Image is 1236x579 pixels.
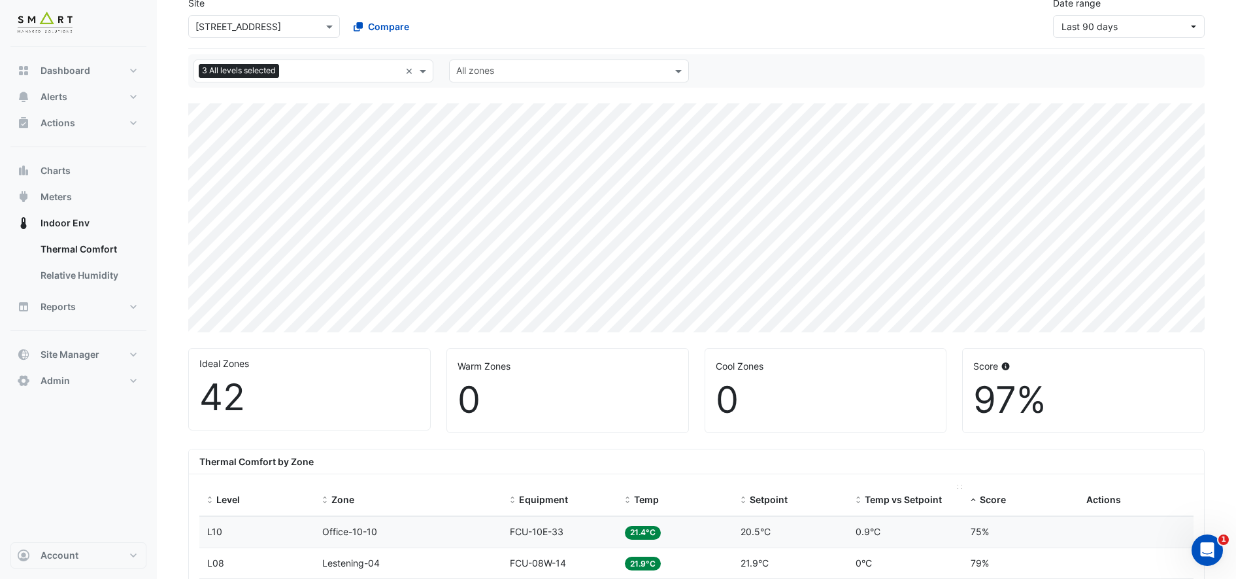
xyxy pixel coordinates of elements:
[322,526,377,537] span: Office-10-10
[199,357,420,370] div: Ideal Zones
[510,526,563,537] span: FCU-10E-33
[856,526,880,537] span: 0.9°C
[207,557,224,569] span: L08
[10,184,146,210] button: Meters
[41,300,76,313] span: Reports
[10,342,146,368] button: Site Manager
[973,378,1194,422] div: 97%
[41,217,90,230] span: Indoor Env
[973,359,1194,373] div: Score
[16,10,75,37] img: Company Logo
[625,557,661,570] span: 21.9°C
[41,90,67,103] span: Alerts
[17,164,30,177] app-icon: Charts
[716,359,936,373] div: Cool Zones
[971,557,989,569] span: 79%
[865,494,942,505] span: Temp vs Setpoint
[17,190,30,203] app-icon: Meters
[458,378,678,422] div: 0
[41,374,70,387] span: Admin
[1192,535,1223,566] iframe: Intercom live chat
[368,20,409,33] span: Compare
[716,378,936,422] div: 0
[10,210,146,236] button: Indoor Env
[856,557,872,569] span: 0°C
[207,526,222,537] span: L10
[1086,494,1121,505] span: Actions
[41,64,90,77] span: Dashboard
[17,64,30,77] app-icon: Dashboard
[345,15,418,38] button: Compare
[1218,535,1229,545] span: 1
[199,456,314,467] b: Thermal Comfort by Zone
[625,526,661,540] span: 21.4°C
[1053,15,1205,38] button: Last 90 days
[41,190,72,203] span: Meters
[17,348,30,361] app-icon: Site Manager
[10,158,146,184] button: Charts
[17,217,30,230] app-icon: Indoor Env
[322,557,380,569] span: Lestening-04
[41,549,78,562] span: Account
[17,374,30,387] app-icon: Admin
[10,110,146,136] button: Actions
[41,348,99,361] span: Site Manager
[10,542,146,569] button: Account
[454,63,494,80] div: All zones
[634,494,659,505] span: Temp
[30,236,146,262] a: Thermal Comfort
[10,84,146,110] button: Alerts
[1061,21,1118,32] span: 17 Jul 25 - 14 Oct 25
[199,376,420,419] div: 42
[519,494,568,505] span: Equipment
[17,116,30,130] app-icon: Actions
[17,90,30,103] app-icon: Alerts
[199,64,279,77] span: 3 All levels selected
[10,236,146,294] div: Indoor Env
[510,557,566,569] span: FCU-08W-14
[980,494,1006,505] span: Score
[41,164,71,177] span: Charts
[41,116,75,130] span: Actions
[216,494,240,505] span: Level
[971,526,989,537] span: 75%
[331,494,354,505] span: Zone
[30,262,146,289] a: Relative Humidity
[750,494,788,505] span: Setpoint
[741,557,769,569] span: 21.9°C
[10,368,146,394] button: Admin
[10,294,146,320] button: Reports
[10,58,146,84] button: Dashboard
[458,359,678,373] div: Warm Zones
[17,300,30,313] app-icon: Reports
[405,64,416,78] span: Clear
[741,526,771,537] span: 20.5°C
